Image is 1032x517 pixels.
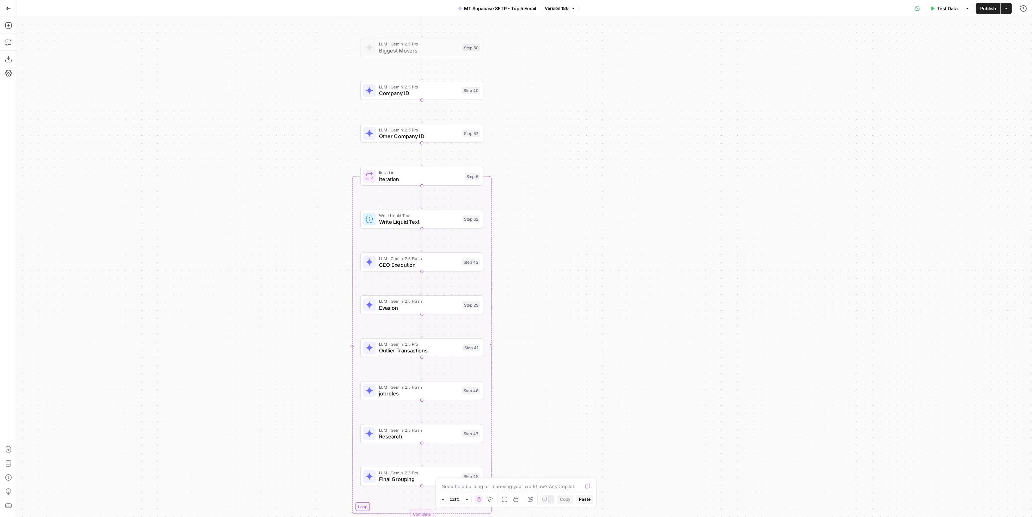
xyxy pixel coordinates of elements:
button: MT Supabase SFTP - Top 5 Email [454,3,541,14]
div: LLM · Gemini 2.5 ProFinal GroupingStep 48 [360,467,483,486]
button: Publish [976,3,1000,14]
span: Biggest Movers [379,47,459,55]
div: LLM · Gemini 2.5 FlashResearchStep 47 [360,424,483,443]
span: CEO Execution [379,261,459,269]
button: Test Data [926,3,962,14]
span: LLM · Gemini 2.5 Pro [379,470,459,476]
span: Company ID [379,89,459,97]
span: Research [379,432,459,441]
span: LLM · Gemini 2.5 Flash [379,384,459,390]
span: Copy [560,496,570,503]
g: Edge from step_41 to step_46 [421,357,423,380]
span: LLM · Gemini 2.5 Pro [379,41,459,47]
g: Edge from step_62 to step_42 [421,228,423,252]
g: Edge from step_6 to step_62 [421,186,423,209]
div: LLM · Gemini 2.5 ProBiggest MoversStep 50 [360,38,483,57]
div: LLM · Gemini 2.5 ProOutlier TransactionsStep 41 [360,338,483,357]
div: Step 62 [462,216,480,223]
span: LLM · Gemini 2.5 Flash [379,298,459,304]
div: Step 47 [462,430,480,437]
div: Step 6 [465,173,480,180]
div: Step 40 [462,87,480,94]
span: Version 186 [545,5,569,12]
div: LLM · Gemini 2.5 ProOther Company IDStep 57 [360,124,483,143]
span: 113% [450,497,460,502]
span: Write Liquid Text [379,213,459,219]
span: Other Company ID [379,132,459,140]
g: Edge from step_29 to step_41 [421,314,423,338]
div: Step 48 [462,473,480,480]
span: LLM · Gemini 2.5 Pro [379,127,459,133]
g: Edge from step_57 to step_6 [421,143,423,166]
g: Edge from step_42 to step_29 [421,271,423,295]
g: Edge from step_65 to step_50 [421,14,423,37]
span: LLM · Gemini 2.5 Flash [379,255,459,261]
div: LLM · Gemini 2.5 FlashjobrolesStep 46 [360,381,483,400]
span: LLM · Gemini 2.5 Pro [379,341,460,347]
span: Paste [579,496,591,503]
span: Test Data [937,5,958,12]
span: Evasion [379,304,459,312]
span: Outlier Transactions [379,346,460,355]
span: Iteration [379,170,462,176]
g: Edge from step_46 to step_47 [421,400,423,423]
div: LLM · Gemini 2.5 FlashEvasionStep 29 [360,295,483,314]
div: Step 29 [462,301,480,308]
span: LLM · Gemini 2.5 Pro [379,84,459,90]
g: Edge from step_40 to step_57 [421,100,423,123]
div: Step 57 [462,130,480,137]
span: MT Supabase SFTP - Top 5 Email [464,5,536,12]
div: Step 46 [462,387,480,394]
span: LLM · Gemini 2.5 Flash [379,427,459,433]
div: Step 42 [462,258,480,265]
g: Edge from step_47 to step_48 [421,443,423,466]
div: Step 50 [462,44,480,51]
span: Publish [980,5,996,12]
div: LLM · Gemini 2.5 FlashCEO ExecutionStep 42 [360,252,483,271]
span: Iteration [379,175,462,183]
button: Version 186 [542,4,579,13]
g: Edge from step_50 to step_40 [421,57,423,80]
span: Write Liquid Text [379,218,459,226]
div: LLM · Gemini 2.5 ProCompany IDStep 40 [360,81,483,100]
span: Final Grouping [379,475,459,484]
div: Step 41 [463,344,480,351]
span: jobroles [379,389,459,398]
div: LoopIterationIterationStep 6 [360,167,483,186]
button: Paste [576,495,593,504]
button: Copy [557,495,573,504]
div: Write Liquid TextWrite Liquid TextStep 62 [360,210,483,229]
